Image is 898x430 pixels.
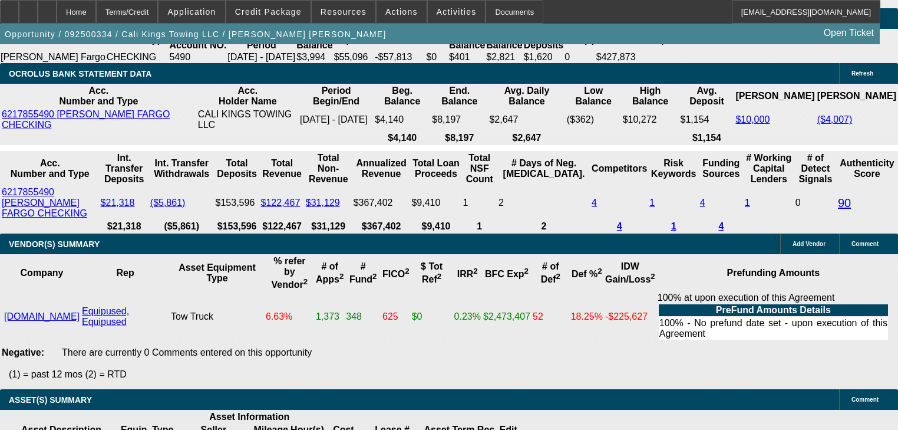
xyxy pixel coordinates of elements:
[209,412,289,422] b: Asset Information
[851,241,879,247] span: Comment
[488,132,564,144] th: $2,647
[385,7,418,17] span: Actions
[374,85,430,107] th: Beg. Balance
[448,51,486,63] td: $401
[334,51,375,63] td: $55,096
[150,221,214,232] th: ($5,861)
[2,187,87,218] a: 6217855490 [PERSON_NAME] FARGO CHECKING
[485,269,529,279] b: BFC Exp
[498,152,590,185] th: # Days of Neg. [MEDICAL_DATA].
[532,292,569,342] td: 52
[735,85,815,107] th: [PERSON_NAME]
[622,109,679,131] td: $10,272
[411,221,461,232] th: $9,410
[315,292,344,342] td: 1,373
[483,292,531,342] td: $2,473,407
[299,85,373,107] th: Period Begin/End
[21,268,64,278] b: Company
[680,132,734,144] th: $1,154
[1,85,196,107] th: Acc. Number and Type
[817,114,853,124] a: ($4,007)
[1,152,99,185] th: Acc. Number and Type
[659,317,888,340] td: 100% - No prefund date set - upon execution of this Agreement
[605,261,655,284] b: IDW Gain/Loss
[167,7,216,17] span: Application
[2,347,44,357] b: Negative:
[838,196,851,209] a: 90
[649,198,655,208] a: 1
[735,114,770,124] a: $10,000
[570,292,603,342] td: 18.25%
[215,221,259,232] th: $153,596
[296,51,333,63] td: $3,994
[100,152,148,185] th: Int. Transfer Deposits
[524,267,529,275] sup: 2
[437,272,441,281] sup: 2
[321,7,367,17] span: Resources
[5,29,387,39] span: Opportunity / 092500334 / Cali Kings Towing LLC / [PERSON_NAME] [PERSON_NAME]
[617,221,622,231] a: 4
[541,261,560,284] b: # of Def
[744,152,794,185] th: # Working Capital Lenders
[377,1,427,23] button: Actions
[700,198,705,208] a: 4
[498,221,590,232] th: 2
[150,152,214,185] th: Int. Transfer Withdrawals
[716,305,831,315] b: PreFund Amounts Details
[261,198,301,208] a: $122,467
[305,221,352,232] th: $31,129
[498,186,590,219] td: 2
[215,152,259,185] th: Total Deposits
[179,262,256,283] b: Asset Equipment Type
[680,85,734,107] th: Avg. Deposit
[374,132,430,144] th: $4,140
[556,272,560,281] sup: 2
[431,109,487,131] td: $8,197
[169,51,227,63] td: 5490
[374,51,425,63] td: -$57,813
[405,267,409,275] sup: 2
[463,152,497,185] th: Sum of the Total NSF Count and Total Overdraft Fee Count from Ocrolus
[425,51,448,63] td: $0
[9,395,92,405] span: ASSET(S) SUMMARY
[82,306,129,327] a: Equipused, Equipused
[4,311,80,321] a: [DOMAIN_NAME]
[488,109,564,131] td: $2,647
[9,69,151,78] span: OCROLUS BANK STATEMENT DATA
[523,51,564,63] td: $1,620
[106,51,169,63] td: CHECKING
[651,272,655,281] sup: 2
[305,152,352,185] th: Total Non-Revenue
[431,85,487,107] th: End. Balance
[62,347,312,357] span: There are currently 0 Comments entered on this opportunity
[150,198,186,208] a: ($5,861)
[488,85,564,107] th: Avg. Daily Balance
[596,52,689,63] div: $427,873
[454,292,481,342] td: 0.23%
[159,1,224,23] button: Application
[437,7,477,17] span: Activities
[303,277,308,286] sup: 2
[197,85,298,107] th: Acc. Holder Name
[299,109,373,131] td: [DATE] - [DATE]
[353,152,410,185] th: Annualized Revenue
[227,51,296,63] td: [DATE] - [DATE]
[316,261,344,284] b: # of Apps
[235,7,302,17] span: Credit Package
[9,239,100,249] span: VENDOR(S) SUMMARY
[431,132,487,144] th: $8,197
[817,85,897,107] th: [PERSON_NAME]
[421,261,443,284] b: $ Tot Ref
[680,109,734,131] td: $1,154
[345,292,381,342] td: 348
[428,1,486,23] button: Activities
[349,261,377,284] b: # Fund
[411,152,461,185] th: Total Loan Proceeds
[339,272,344,281] sup: 2
[566,109,621,131] td: ($362)
[411,292,453,342] td: $0
[265,292,314,342] td: 6.63%
[170,292,264,342] td: Tow Truck
[226,1,311,23] button: Credit Package
[649,152,698,185] th: Risk Keywords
